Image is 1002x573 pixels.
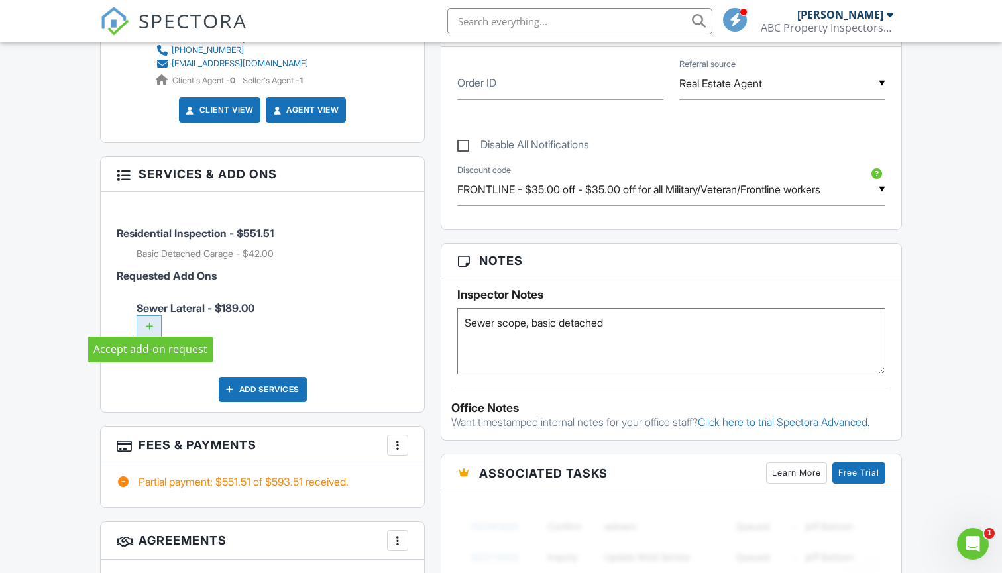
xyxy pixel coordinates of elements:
div: [EMAIL_ADDRESS][DOMAIN_NAME] [172,58,308,69]
span: Associated Tasks [479,464,608,482]
a: SPECTORA [100,18,247,46]
strong: 0 [230,76,235,85]
li: Add on: Basic Detached Garage [137,247,408,260]
div: Office Notes [451,401,891,415]
span: Residential Inspection - $551.51 [117,227,274,240]
label: Disable All Notifications [457,138,589,155]
h3: Fees & Payments [101,427,424,464]
h3: Notes [441,244,901,278]
label: Referral source [679,58,736,70]
div: Add Services [219,377,307,402]
div: [PERSON_NAME] [797,8,883,21]
span: Sewer Lateral - $189.00 [137,301,408,352]
div: ABC Property Inspectors LLC [761,21,893,34]
span: Seller's Agent - [243,76,303,85]
span: SPECTORA [139,7,247,34]
h6: Requested Add Ons [117,270,408,282]
a: Learn More [766,462,827,484]
img: The Best Home Inspection Software - Spectora [100,7,129,36]
div: [PHONE_NUMBER] [172,45,244,56]
p: Want timestamped internal notes for your office staff? [451,415,891,429]
label: Discount code [457,164,511,176]
a: Client View [184,103,254,117]
a: [PHONE_NUMBER] [156,44,308,57]
a: [EMAIL_ADDRESS][DOMAIN_NAME] [156,57,308,70]
label: Order ID [457,76,496,90]
span: 1 [984,528,995,539]
span: Client's Agent - [172,76,237,85]
a: Click here to trial Spectora Advanced. [698,415,870,429]
iframe: Intercom live chat [957,528,989,560]
h3: Services & Add ons [101,157,424,191]
h3: Agreements [101,522,424,560]
li: Service: Residential Inspection [117,202,408,271]
textarea: Sewer scope, basic detached [457,308,885,374]
strong: 1 [300,76,303,85]
h5: Inspector Notes [457,288,885,301]
a: Free Trial [832,462,885,484]
a: Agent View [270,103,339,117]
div: Partial payment: $551.51 of $593.51 received. [117,474,408,489]
input: Search everything... [447,8,712,34]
